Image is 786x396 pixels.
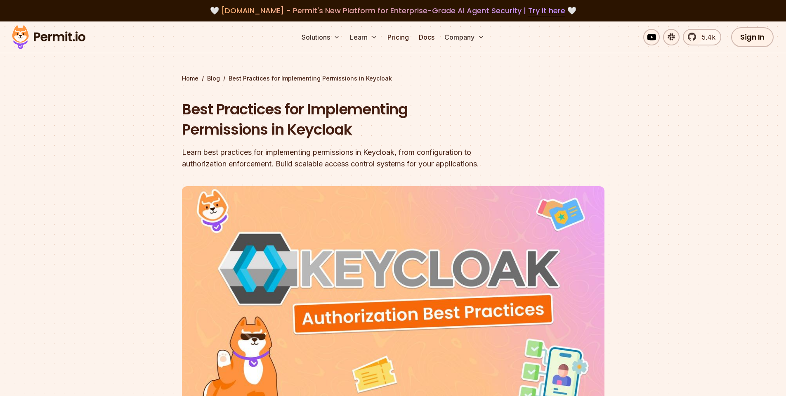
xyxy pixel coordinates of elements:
button: Learn [347,29,381,45]
span: [DOMAIN_NAME] - Permit's New Platform for Enterprise-Grade AI Agent Security | [221,5,565,16]
a: Blog [207,74,220,83]
div: / / [182,74,604,83]
span: 5.4k [697,32,715,42]
a: Pricing [384,29,412,45]
a: Try it here [528,5,565,16]
button: Solutions [298,29,343,45]
a: Home [182,74,198,83]
div: 🤍 🤍 [20,5,766,17]
img: Permit logo [8,23,89,51]
button: Company [441,29,488,45]
div: Learn best practices for implementing permissions in Keycloak, from configuration to authorizatio... [182,147,499,170]
a: Sign In [731,27,774,47]
a: 5.4k [683,29,721,45]
h1: Best Practices for Implementing Permissions in Keycloak [182,99,499,140]
a: Docs [415,29,438,45]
